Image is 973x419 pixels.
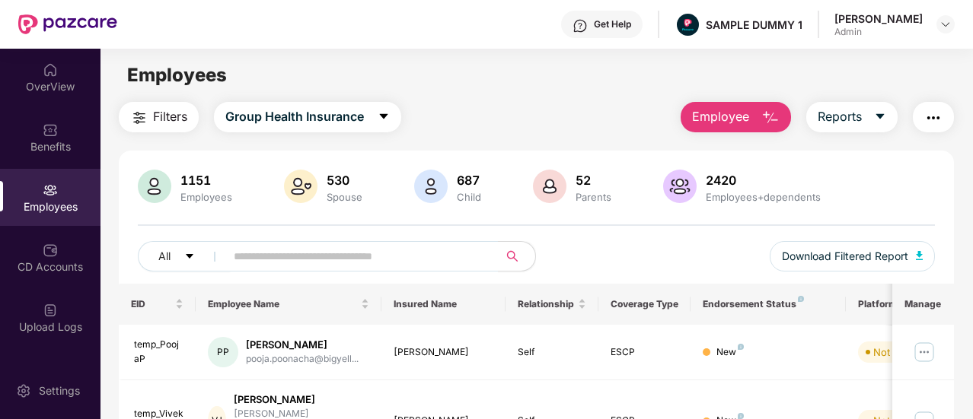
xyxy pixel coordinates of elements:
[214,102,401,132] button: Group Health Insurancecaret-down
[225,107,364,126] span: Group Health Insurance
[598,284,691,325] th: Coverage Type
[874,110,886,124] span: caret-down
[677,14,699,36] img: Pazcare_Alternative_logo-01-01.png
[454,173,484,188] div: 687
[324,173,365,188] div: 530
[834,11,923,26] div: [PERSON_NAME]
[703,298,833,310] div: Endorsement Status
[177,191,235,203] div: Employees
[246,338,359,352] div: [PERSON_NAME]
[284,170,317,203] img: svg+xml;base64,PHN2ZyB4bWxucz0iaHR0cDovL3d3dy53My5vcmcvMjAwMC9zdmciIHhtbG5zOnhsaW5rPSJodHRwOi8vd3...
[916,251,924,260] img: svg+xml;base64,PHN2ZyB4bWxucz0iaHR0cDovL3d3dy53My5vcmcvMjAwMC9zdmciIHhtbG5zOnhsaW5rPSJodHRwOi8vd3...
[738,413,744,419] img: svg+xml;base64,PHN2ZyB4bWxucz0iaHR0cDovL3d3dy53My5vcmcvMjAwMC9zdmciIHdpZHRoPSI4IiBoZWlnaHQ9IjgiIH...
[716,345,744,360] div: New
[131,298,173,310] span: EID
[834,26,923,38] div: Admin
[184,251,195,263] span: caret-down
[703,173,824,188] div: 2420
[798,296,804,302] img: svg+xml;base64,PHN2ZyB4bWxucz0iaHR0cDovL3d3dy53My5vcmcvMjAwMC9zdmciIHdpZHRoPSI4IiBoZWlnaHQ9IjgiIH...
[153,107,187,126] span: Filters
[34,383,85,398] div: Settings
[573,191,614,203] div: Parents
[208,337,238,367] div: PP
[138,241,231,271] button: Allcaret-down
[127,64,227,86] span: Employees
[43,122,58,138] img: svg+xml;base64,PHN2ZyBpZD0iQmVuZWZpdHMiIHhtbG5zPSJodHRwOi8vd3d3LnczLm9yZy8yMDAwL3N2ZyIgd2lkdGg9Ij...
[16,383,31,398] img: svg+xml;base64,PHN2ZyBpZD0iU2V0dGluZy0yMHgyMCIgeG1sbnM9Imh0dHA6Ly93d3cudzMub3JnLzIwMDAvc3ZnIiB3aW...
[594,18,631,30] div: Get Help
[43,303,58,318] img: svg+xml;base64,PHN2ZyBpZD0iVXBsb2FkX0xvZ3MiIGRhdGEtbmFtZT0iVXBsb2FkIExvZ3MiIHhtbG5zPSJodHRwOi8vd3...
[119,102,199,132] button: Filters
[782,248,908,265] span: Download Filtered Report
[573,173,614,188] div: 52
[912,340,936,364] img: manageButton
[533,170,566,203] img: svg+xml;base64,PHN2ZyB4bWxucz0iaHR0cDovL3d3dy53My5vcmcvMjAwMC9zdmciIHhtbG5zOnhsaW5rPSJodHRwOi8vd3...
[208,298,358,310] span: Employee Name
[381,284,506,325] th: Insured Name
[138,170,171,203] img: svg+xml;base64,PHN2ZyB4bWxucz0iaHR0cDovL3d3dy53My5vcmcvMjAwMC9zdmciIHhtbG5zOnhsaW5rPSJodHRwOi8vd3...
[134,338,184,367] div: temp_PoojaP
[18,14,117,34] img: New Pazcare Logo
[378,110,390,124] span: caret-down
[738,344,744,350] img: svg+xml;base64,PHN2ZyB4bWxucz0iaHR0cDovL3d3dy53My5vcmcvMjAwMC9zdmciIHdpZHRoPSI4IiBoZWlnaHQ9IjgiIH...
[394,345,493,360] div: [PERSON_NAME]
[703,191,824,203] div: Employees+dependents
[158,248,171,265] span: All
[324,191,365,203] div: Spouse
[518,345,586,360] div: Self
[806,102,898,132] button: Reportscaret-down
[196,284,381,325] th: Employee Name
[43,243,58,258] img: svg+xml;base64,PHN2ZyBpZD0iQ0RfQWNjb3VudHMiIGRhdGEtbmFtZT0iQ0QgQWNjb3VudHMiIHhtbG5zPSJodHRwOi8vd3...
[770,241,936,271] button: Download Filtered Report
[818,107,862,126] span: Reports
[663,170,697,203] img: svg+xml;base64,PHN2ZyB4bWxucz0iaHR0cDovL3d3dy53My5vcmcvMjAwMC9zdmciIHhtbG5zOnhsaW5rPSJodHRwOi8vd3...
[177,173,235,188] div: 1151
[234,392,369,407] div: [PERSON_NAME]
[130,109,148,127] img: svg+xml;base64,PHN2ZyB4bWxucz0iaHR0cDovL3d3dy53My5vcmcvMjAwMC9zdmciIHdpZHRoPSIyNCIgaGVpZ2h0PSIyNC...
[611,345,679,360] div: ESCP
[706,17,802,32] div: SAMPLE DUMMY 1
[414,170,448,203] img: svg+xml;base64,PHN2ZyB4bWxucz0iaHR0cDovL3d3dy53My5vcmcvMjAwMC9zdmciIHhtbG5zOnhsaW5rPSJodHRwOi8vd3...
[573,18,588,33] img: svg+xml;base64,PHN2ZyBpZD0iSGVscC0zMngzMiIgeG1sbnM9Imh0dHA6Ly93d3cudzMub3JnLzIwMDAvc3ZnIiB3aWR0aD...
[940,18,952,30] img: svg+xml;base64,PHN2ZyBpZD0iRHJvcGRvd24tMzJ4MzIiIHhtbG5zPSJodHRwOi8vd3d3LnczLm9yZy8yMDAwL3N2ZyIgd2...
[761,109,780,127] img: svg+xml;base64,PHN2ZyB4bWxucz0iaHR0cDovL3d3dy53My5vcmcvMjAwMC9zdmciIHhtbG5zOnhsaW5rPSJodHRwOi8vd3...
[924,109,943,127] img: svg+xml;base64,PHN2ZyB4bWxucz0iaHR0cDovL3d3dy53My5vcmcvMjAwMC9zdmciIHdpZHRoPSIyNCIgaGVpZ2h0PSIyNC...
[119,284,196,325] th: EID
[506,284,598,325] th: Relationship
[498,250,528,262] span: search
[858,298,942,310] div: Platform Status
[692,107,749,126] span: Employee
[518,298,575,310] span: Relationship
[246,352,359,367] div: pooja.poonacha@bigyell...
[873,344,929,360] div: Not Verified
[43,183,58,198] img: svg+xml;base64,PHN2ZyBpZD0iRW1wbG95ZWVzIiB4bWxucz0iaHR0cDovL3d3dy53My5vcmcvMjAwMC9zdmciIHdpZHRoPS...
[43,62,58,78] img: svg+xml;base64,PHN2ZyBpZD0iSG9tZSIgeG1sbnM9Imh0dHA6Ly93d3cudzMub3JnLzIwMDAvc3ZnIiB3aWR0aD0iMjAiIG...
[681,102,791,132] button: Employee
[892,284,954,325] th: Manage
[498,241,536,271] button: search
[454,191,484,203] div: Child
